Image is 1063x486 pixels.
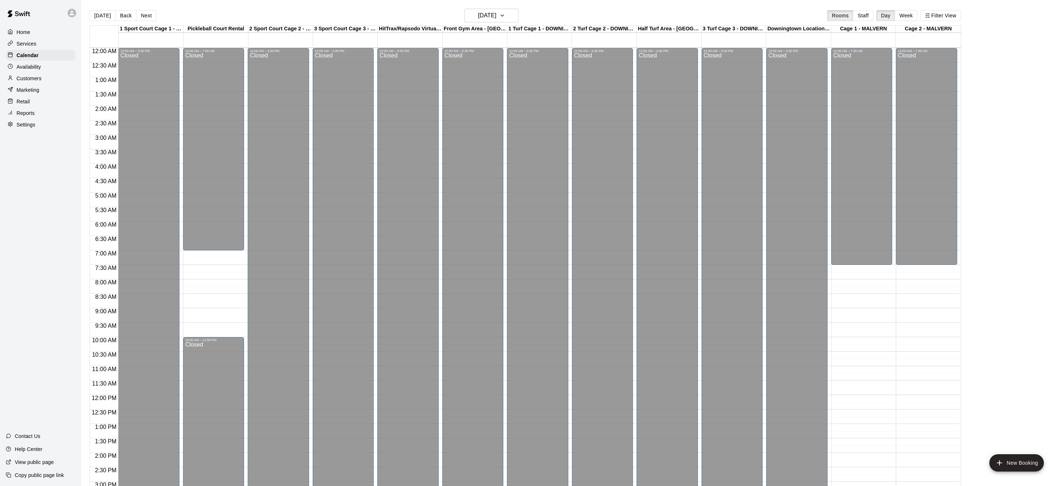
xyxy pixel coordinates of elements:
span: 2:00 PM [93,453,118,459]
a: Home [6,27,75,38]
div: 2 Sport Court Cage 2 - DOWNINGTOWN [248,26,313,33]
div: 12:00 AM – 3:30 PM [574,49,631,53]
span: 1:00 PM [93,424,118,430]
div: 3 Sport Court Cage 3 - DOWNINGTOWN [313,26,378,33]
div: 12:00 AM – 3:30 PM [768,49,825,53]
a: Marketing [6,85,75,95]
span: 1:00 AM [94,77,118,83]
div: 3 Turf Cage 3 - DOWNINGTOWN [702,26,766,33]
p: Copy public page link [15,472,64,479]
span: 11:00 AM [90,366,118,372]
div: Downingtown Location - OUTDOOR Turf Area [766,26,831,33]
div: Front Gym Area - [GEOGRAPHIC_DATA] [443,26,507,33]
a: Retail [6,96,75,107]
span: 6:30 AM [94,236,118,242]
p: View public page [15,459,54,466]
div: 12:00 AM – 7:00 AM: Closed [183,48,244,250]
button: [DATE] [464,9,519,22]
div: 12:00 AM – 3:30 PM [250,49,307,53]
p: Retail [17,98,30,105]
span: 7:00 AM [94,250,118,257]
div: Cage 2 - MALVERN [896,26,960,33]
div: HitTrax/Rapsodo Virtual Reality Rental Cage - 16'x35' [378,26,442,33]
div: 1 Turf Cage 1 - DOWNINGTOWN [507,26,572,33]
p: Settings [17,121,35,128]
p: Help Center [15,446,42,453]
span: 10:00 AM [90,337,118,343]
div: 12:00 AM – 3:30 PM [379,49,436,53]
div: 12:00 AM – 7:30 AM: Closed [831,48,892,265]
button: Rooms [827,10,853,21]
div: Half Turf Area - [GEOGRAPHIC_DATA] [637,26,702,33]
div: 12:00 AM – 3:30 PM [444,49,501,53]
span: 7:30 AM [94,265,118,271]
a: Customers [6,73,75,84]
span: 1:30 AM [94,91,118,98]
button: Day [876,10,895,21]
p: Home [17,29,30,36]
span: 2:30 AM [94,120,118,126]
a: Calendar [6,50,75,61]
button: Next [136,10,156,21]
span: 12:30 AM [90,63,118,69]
div: Closed [833,53,890,267]
a: Settings [6,119,75,130]
span: 4:30 AM [94,178,118,184]
span: 9:00 AM [94,308,118,314]
div: Pickleball Court Rental [183,26,248,33]
span: 5:30 AM [94,207,118,213]
span: 8:00 AM [94,279,118,285]
div: 10:00 AM – 11:59 PM [185,338,242,342]
div: 12:00 AM – 7:00 AM [185,49,242,53]
div: 12:00 AM – 7:30 AM: Closed [896,48,957,265]
span: 12:00 PM [90,395,118,401]
a: Reports [6,108,75,119]
div: 1 Sport Court Cage 1 - DOWNINGTOWN [119,26,183,33]
span: 9:30 AM [94,323,118,329]
span: 2:00 AM [94,106,118,112]
span: 6:00 AM [94,222,118,228]
span: 3:30 AM [94,149,118,155]
button: Week [895,10,917,21]
div: 12:00 AM – 7:30 AM [833,49,890,53]
button: Filter View [920,10,961,21]
span: 3:00 AM [94,135,118,141]
button: [DATE] [90,10,116,21]
span: 12:30 PM [90,409,118,416]
div: Closed [898,53,955,267]
div: 12:00 AM – 3:30 PM [704,49,760,53]
p: Contact Us [15,433,40,440]
span: 11:30 AM [90,380,118,387]
p: Customers [17,75,42,82]
a: Availability [6,61,75,72]
button: Back [115,10,136,21]
div: Cage 1 - MALVERN [831,26,896,33]
p: Reports [17,109,35,117]
div: Closed [185,53,242,253]
span: 10:30 AM [90,352,118,358]
div: 12:00 AM – 3:30 PM [120,49,177,53]
p: Calendar [17,52,39,59]
div: 12:00 AM – 3:30 PM [639,49,695,53]
p: Marketing [17,86,39,94]
span: 12:00 AM [90,48,118,54]
span: 1:30 PM [93,438,118,444]
div: 2 Turf Cage 2 - DOWNINGTOWN [572,26,637,33]
div: 12:00 AM – 7:30 AM [898,49,955,53]
div: 12:00 AM – 3:30 PM [315,49,372,53]
span: 8:30 AM [94,294,118,300]
span: 4:00 AM [94,164,118,170]
span: 2:30 PM [93,467,118,473]
p: Availability [17,63,41,70]
a: Services [6,38,75,49]
div: 12:00 AM – 3:30 PM [509,49,566,53]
